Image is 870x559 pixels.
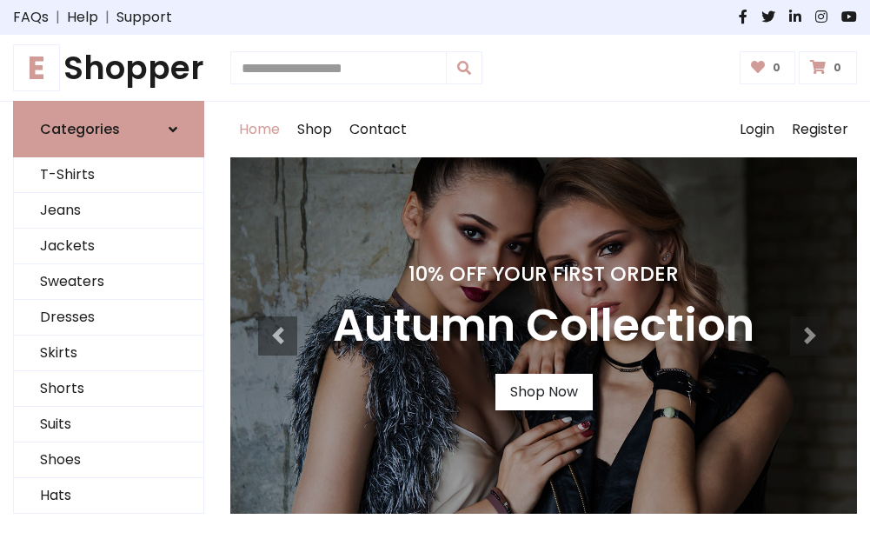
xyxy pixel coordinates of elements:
[13,7,49,28] a: FAQs
[14,193,203,229] a: Jeans
[768,60,785,76] span: 0
[740,51,796,84] a: 0
[829,60,846,76] span: 0
[67,7,98,28] a: Help
[495,374,593,410] a: Shop Now
[13,49,204,87] h1: Shopper
[341,102,415,157] a: Contact
[230,102,289,157] a: Home
[333,262,754,286] h4: 10% Off Your First Order
[14,371,203,407] a: Shorts
[13,44,60,91] span: E
[799,51,857,84] a: 0
[14,407,203,443] a: Suits
[333,300,754,353] h3: Autumn Collection
[14,336,203,371] a: Skirts
[40,121,120,137] h6: Categories
[14,443,203,478] a: Shoes
[731,102,783,157] a: Login
[49,7,67,28] span: |
[14,157,203,193] a: T-Shirts
[116,7,172,28] a: Support
[14,229,203,264] a: Jackets
[783,102,857,157] a: Register
[14,300,203,336] a: Dresses
[14,264,203,300] a: Sweaters
[289,102,341,157] a: Shop
[13,101,204,157] a: Categories
[13,49,204,87] a: EShopper
[98,7,116,28] span: |
[14,478,203,514] a: Hats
